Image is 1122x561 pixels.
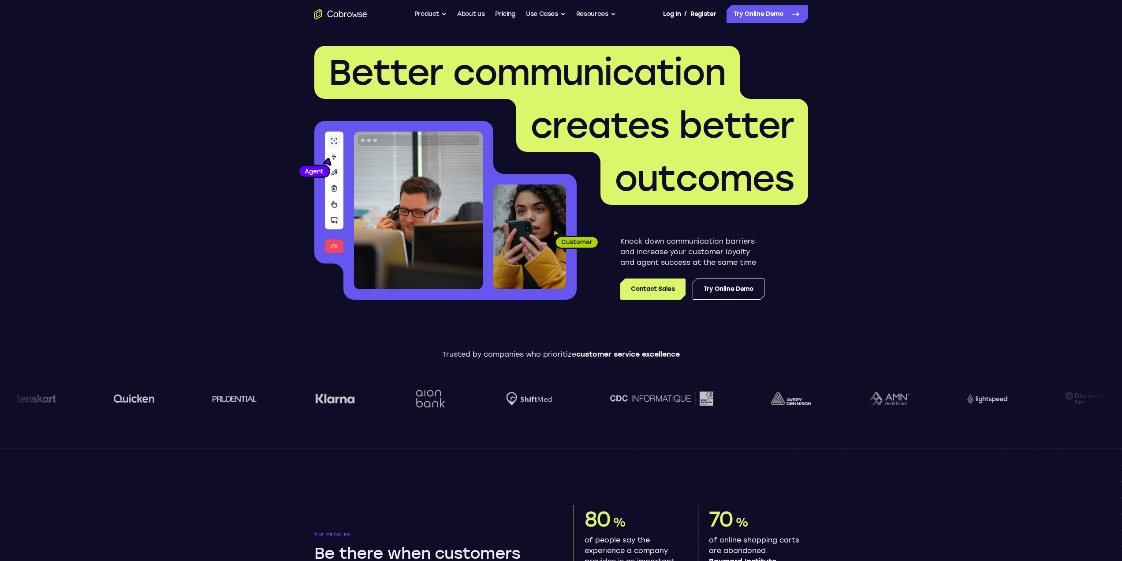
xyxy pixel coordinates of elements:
span: / [684,9,687,19]
button: Use Cases [526,5,566,23]
a: Log In [663,5,681,23]
span: % [613,515,626,530]
span: 70 [709,506,734,532]
span: creates better [530,104,794,147]
span: Better communication [328,51,726,94]
a: Go to the home page [314,9,367,19]
a: Pricing [495,5,515,23]
span: 80 [585,506,611,532]
a: Try Online Demo [693,279,764,300]
span: outcomes [615,157,794,200]
button: Product [414,5,447,23]
a: Contact Sales [620,279,685,300]
img: A customer support agent talking on the phone [354,132,483,289]
img: Klarna [315,393,355,404]
p: The problem [314,532,549,538]
img: prudential [212,395,257,402]
img: avery-dennison [771,392,811,405]
img: Lightspeed [967,394,1007,403]
button: Resources [576,5,616,23]
img: A customer holding their phone [493,184,566,289]
img: AMN Healthcare [869,392,910,406]
img: Aion Bank [413,381,448,417]
span: % [735,515,748,530]
a: Register [690,5,716,23]
a: Try Online Demo [727,5,808,23]
a: About us [457,5,485,23]
img: Shiftmed [506,392,552,406]
span: customer service excellence [576,350,680,358]
img: quicken [114,392,155,405]
p: Knock down communication barriers and increase your customer loyalty and agent success at the sam... [620,236,764,268]
img: CDC Informatique [610,392,713,405]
